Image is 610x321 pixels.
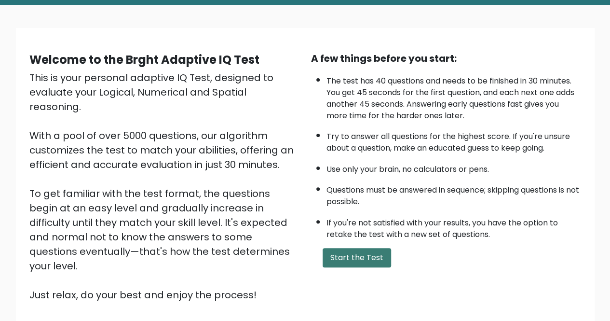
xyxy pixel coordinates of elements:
li: If you're not satisfied with your results, you have the option to retake the test with a new set ... [326,212,581,240]
div: A few things before you start: [311,51,581,66]
button: Start the Test [323,248,391,267]
li: Questions must be answered in sequence; skipping questions is not possible. [326,180,581,208]
li: The test has 40 questions and needs to be finished in 30 minutes. You get 45 seconds for the firs... [326,70,581,122]
li: Try to answer all questions for the highest score. If you're unsure about a question, make an edu... [326,126,581,154]
div: This is your personal adaptive IQ Test, designed to evaluate your Logical, Numerical and Spatial ... [29,70,299,302]
li: Use only your brain, no calculators or pens. [326,159,581,175]
b: Welcome to the Brght Adaptive IQ Test [29,52,259,68]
